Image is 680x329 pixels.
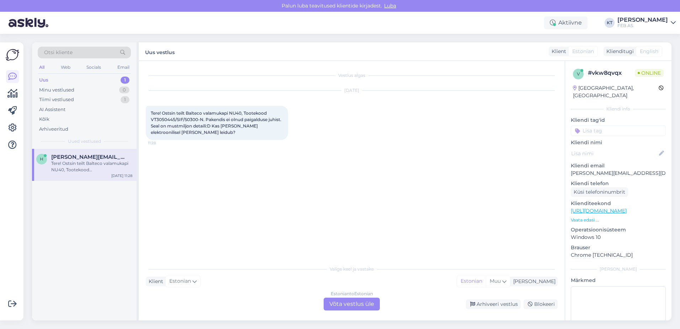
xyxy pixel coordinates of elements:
span: Muu [490,278,501,284]
div: Kliendi info [571,106,666,112]
div: Uus [39,77,48,84]
div: All [38,63,46,72]
div: [DATE] 11:28 [111,173,132,178]
div: Arhiveeritud [39,126,68,133]
p: Klienditeekond [571,200,666,207]
div: Aktiivne [544,16,588,29]
div: 0 [119,87,129,94]
span: v [577,71,580,77]
div: Estonian [457,276,486,287]
div: # vkw8qvqx [588,69,635,77]
div: 1 [121,77,129,84]
p: Windows 10 [571,234,666,241]
p: Brauser [571,244,666,251]
div: FEB AS [617,23,668,28]
input: Lisa tag [571,125,666,136]
p: Operatsioonisüsteem [571,226,666,234]
p: Kliendi telefon [571,180,666,187]
div: Valige keel ja vastake [146,266,558,272]
div: Minu vestlused [39,87,74,94]
span: Online [635,69,664,77]
div: Vestlus algas [146,72,558,79]
img: Askly Logo [6,48,19,62]
span: English [640,48,658,55]
div: [PERSON_NAME] [510,278,556,285]
div: Küsi telefoninumbrit [571,187,628,197]
div: [GEOGRAPHIC_DATA], [GEOGRAPHIC_DATA] [573,84,659,99]
label: Uus vestlus [145,47,175,56]
span: Estonian [169,277,191,285]
p: Märkmed [571,277,666,284]
div: Võta vestlus üle [324,298,380,310]
div: 1 [121,96,129,103]
span: 11:28 [148,140,175,146]
p: Vaata edasi ... [571,217,666,223]
div: AI Assistent [39,106,65,113]
p: Kliendi email [571,162,666,169]
div: Web [59,63,72,72]
span: hendrik.saadi@mail.ee [51,154,125,160]
div: Klient [549,48,566,55]
span: h [40,156,43,162]
div: Klienditugi [604,48,634,55]
span: Otsi kliente [44,49,73,56]
div: Email [116,63,131,72]
span: Estonian [572,48,594,55]
a: [URL][DOMAIN_NAME] [571,208,627,214]
span: Tere! Ostsin teilt Balteco valamukapi NU40, Tootekood VT3050445/SIF/S0300-N. Pakendis ei olnud pa... [151,110,282,135]
p: Chrome [TECHNICAL_ID] [571,251,666,259]
p: Kliendi tag'id [571,116,666,124]
div: [DATE] [146,87,558,94]
div: KT [605,18,615,28]
div: Kõik [39,116,49,123]
div: [PERSON_NAME] [571,266,666,272]
div: Blokeeri [524,299,558,309]
div: Tiimi vestlused [39,96,74,103]
div: Klient [146,278,163,285]
span: Luba [382,2,398,9]
div: Socials [85,63,102,72]
input: Lisa nimi [571,150,658,157]
div: [PERSON_NAME] [617,17,668,23]
span: Uued vestlused [68,138,101,145]
div: Tere! Ostsin teilt Balteco valamukapi NU40, Tootekood VT3050445/SIF/S0300-N. Pakendis ei olnud pa... [51,160,132,173]
p: [PERSON_NAME][EMAIL_ADDRESS][DOMAIN_NAME] [571,169,666,177]
p: Kliendi nimi [571,139,666,146]
a: [PERSON_NAME]FEB AS [617,17,676,28]
div: Estonian to Estonian [331,291,373,297]
div: Arhiveeri vestlus [466,299,521,309]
